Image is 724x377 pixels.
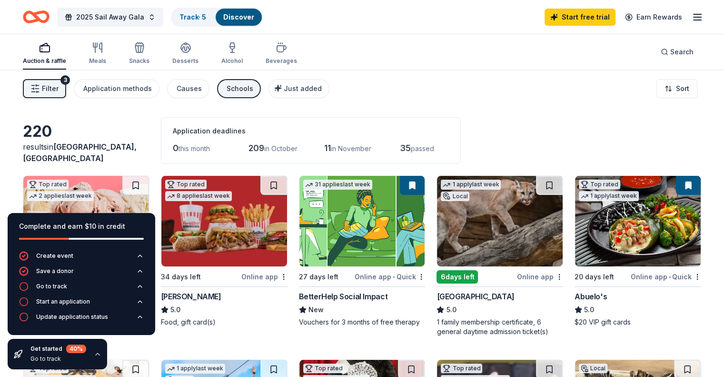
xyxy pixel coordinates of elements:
div: 1 apply last week [579,191,639,201]
span: Just added [284,84,322,92]
img: Image for Abuelo's [575,176,701,266]
span: New [308,304,324,316]
div: 220 [23,122,149,141]
div: Abuelo's [575,291,607,302]
button: Application methods [74,79,159,98]
span: 5.0 [584,304,594,316]
div: Online app [241,271,288,283]
span: [GEOGRAPHIC_DATA], [GEOGRAPHIC_DATA] [23,142,137,163]
img: Image for Houston Zoo [437,176,563,266]
div: results [23,141,149,164]
div: Food, gift card(s) [161,317,288,327]
div: Start an application [36,298,90,306]
div: Online app Quick [355,271,425,283]
button: Sort [656,79,697,98]
button: Track· 5Discover [171,8,263,27]
span: 2025 Sail Away Gala [76,11,144,23]
span: 5.0 [170,304,180,316]
button: Auction & raffle [23,38,66,70]
span: passed [411,144,434,153]
div: Vouchers for 3 months of free therapy [299,317,426,327]
span: 11 [324,143,331,153]
div: 40 % [66,345,86,353]
a: Image for Abuelo's Top rated1 applylast week20 days leftOnline app•QuickAbuelo's5.0$20 VIP gift c... [575,175,701,327]
div: 1 apply last week [165,364,225,374]
div: Top rated [303,364,345,373]
div: 27 days left [299,271,338,283]
div: Top rated [27,180,69,189]
button: Just added [268,79,329,98]
a: Start free trial [545,9,615,26]
div: 8 applies last week [165,191,232,201]
div: Alcohol [221,57,243,65]
a: Home [23,6,50,28]
div: Online app Quick [631,271,701,283]
div: 1 family membership certificate, 6 general daytime admission ticket(s) [436,317,563,336]
a: Discover [223,13,254,21]
div: Meals [89,57,106,65]
div: [PERSON_NAME] [161,291,221,302]
button: Snacks [129,38,149,70]
button: Alcohol [221,38,243,70]
span: in October [264,144,298,153]
div: Schools [227,83,253,94]
div: Get started [30,345,86,353]
span: 5.0 [446,304,456,316]
div: 3 [60,75,70,85]
span: this month [179,144,210,153]
img: Image for BetterHelp Social Impact [299,176,425,266]
div: [GEOGRAPHIC_DATA] [436,291,514,302]
button: Meals [89,38,106,70]
span: Search [670,46,694,58]
span: 0 [173,143,179,153]
div: 2 applies last week [27,191,94,201]
div: Top rated [165,180,207,189]
a: Image for Houston Zoo1 applylast weekLocal6days leftOnline app[GEOGRAPHIC_DATA]5.01 family member... [436,175,563,336]
div: Top rated [579,180,620,189]
a: Image for Amy's Ice CreamsTop rated2 applieslast week18 days leftOnline app•Quick[PERSON_NAME]'s ... [23,175,149,336]
button: Desserts [172,38,198,70]
div: $20 VIP gift cards [575,317,701,327]
a: Track· 5 [179,13,206,21]
span: • [669,273,671,281]
button: Start an application [19,297,144,312]
div: Snacks [129,57,149,65]
button: Update application status [19,312,144,327]
span: in [23,142,137,163]
div: 6 days left [436,270,478,284]
span: Filter [42,83,59,94]
button: Go to track [19,282,144,297]
div: 31 applies last week [303,180,372,190]
button: Beverages [266,38,297,70]
div: 20 days left [575,271,614,283]
img: Image for Portillo's [161,176,287,266]
div: Go to track [30,355,86,363]
div: Local [441,192,469,201]
button: Save a donor [19,266,144,282]
div: Complete and earn $10 in credit [19,221,144,232]
div: Application methods [83,83,152,94]
div: Create event [36,252,73,260]
a: Image for BetterHelp Social Impact31 applieslast week27 days leftOnline app•QuickBetterHelp Socia... [299,175,426,327]
a: Image for Portillo'sTop rated8 applieslast week34 days leftOnline app[PERSON_NAME]5.0Food, gift c... [161,175,288,327]
div: Beverages [266,57,297,65]
div: Go to track [36,283,67,290]
button: 2025 Sail Away Gala [57,8,163,27]
div: Causes [177,83,202,94]
div: Auction & raffle [23,57,66,65]
div: Local [579,364,607,373]
button: Causes [167,79,209,98]
span: 209 [248,143,264,153]
a: Earn Rewards [619,9,688,26]
div: Save a donor [36,267,74,275]
div: Application deadlines [173,125,449,137]
div: Desserts [172,57,198,65]
button: Search [653,42,701,61]
span: 35 [400,143,411,153]
div: Update application status [36,313,108,321]
div: 34 days left [161,271,201,283]
div: 1 apply last week [441,180,501,190]
div: Top rated [441,364,482,373]
div: Online app [517,271,563,283]
button: Schools [217,79,261,98]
